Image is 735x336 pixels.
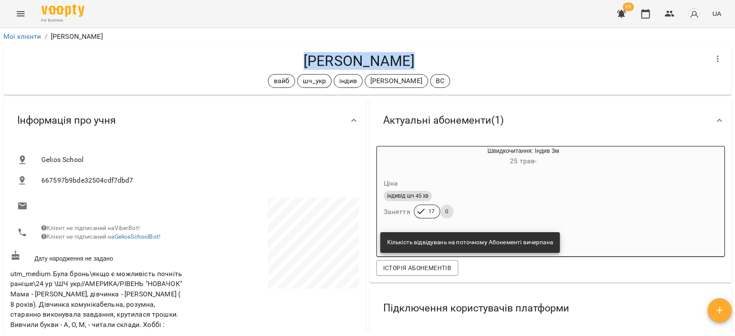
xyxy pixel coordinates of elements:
div: Швидкочитання: Індив 3м [418,146,629,167]
span: Gelios School [41,155,352,165]
a: Мої клієнти [3,32,41,40]
button: UA [709,6,725,22]
p: ВС [436,76,444,86]
h6: Заняття [384,206,410,218]
span: 25 трав - [510,157,537,165]
div: Підключення користувачів платформи [369,286,732,330]
p: [PERSON_NAME] [370,76,422,86]
span: індивід шч 45 хв [384,192,432,200]
div: Дату народження не задано [9,249,185,264]
span: Історія абонементів [383,263,451,273]
p: [PERSON_NAME] [51,31,103,42]
span: UA [712,9,721,18]
li: / [45,31,47,42]
span: 69 [623,3,634,11]
img: avatar_s.png [688,8,700,20]
nav: breadcrumb [3,31,732,42]
div: ВС [430,74,450,88]
div: [PERSON_NAME] [365,74,428,88]
h4: [PERSON_NAME] [10,52,707,70]
span: Актуальні абонементи ( 1 ) [383,114,504,127]
span: 0 [440,208,453,215]
div: Актуальні абонементи(1) [369,98,732,143]
span: 667597b9bde32504cdf7dbd7 [41,175,352,186]
button: Історія абонементів [376,260,458,276]
span: Інформація про учня [17,114,116,127]
h6: Ціна [384,177,398,190]
button: Menu [10,3,31,24]
span: Клієнт не підписаний на ! [41,233,161,240]
img: Voopty Logo [41,4,84,17]
span: Клієнт не підписаний на ViberBot! [41,224,140,231]
a: GeliosSchoolBot [115,233,159,240]
div: вайб [268,74,295,88]
span: 17 [423,208,440,215]
div: Кількість відвідувань на поточному Абонементі вичерпана [387,235,553,250]
p: індив [339,76,357,86]
div: Інформація про учня [3,98,366,143]
button: Швидкочитання: Індив 3м25 трав- Цінаіндивід шч 45 хвЗаняття170 [377,146,629,229]
div: шч_укр [297,74,332,88]
div: Швидкочитання: Індив 3м [377,146,418,167]
div: індив [334,74,363,88]
p: шч_укр [303,76,326,86]
span: For Business [41,18,84,23]
p: вайб [273,76,289,86]
span: Підключення користувачів платформи [383,302,569,315]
